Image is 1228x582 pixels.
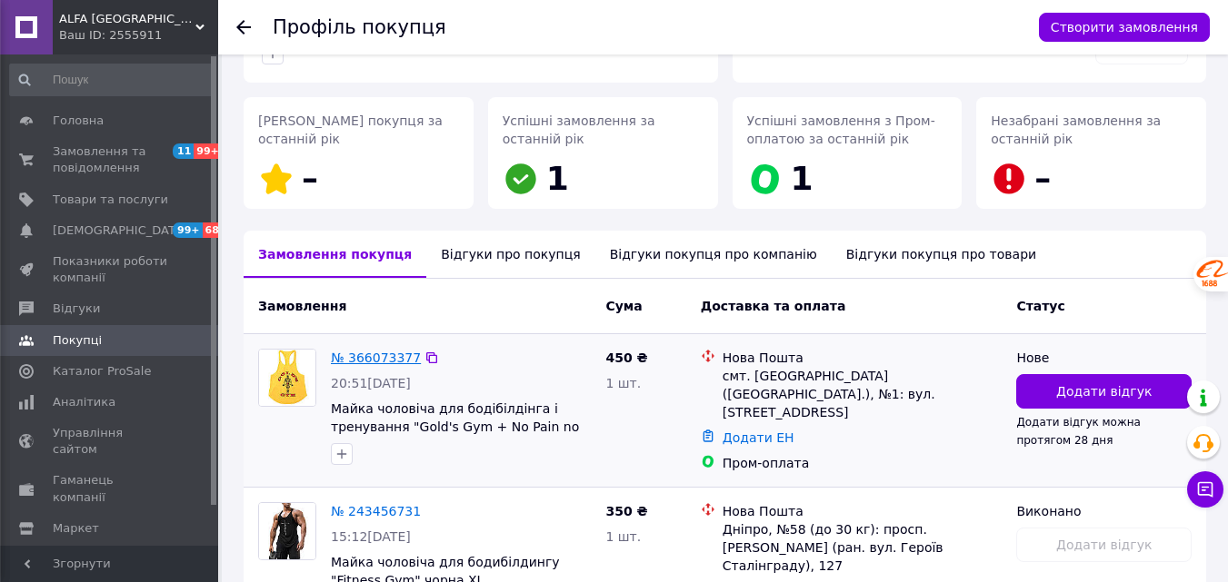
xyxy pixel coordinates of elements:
span: 1 шт. [605,529,641,544]
button: Чат з покупцем [1187,471,1223,508]
span: Доставка та оплата [701,299,846,313]
div: Нова Пошта [723,502,1003,520]
span: Відгуки [53,301,100,317]
span: Cума [605,299,642,313]
span: Каталог ProSale [53,363,151,380]
span: Показники роботи компанії [53,253,168,286]
input: Пошук [9,64,215,96]
a: Майка чоловіча для бодібілдінга і тренування "Gold's Gym + No Pain no gain" 2XL [331,401,579,452]
div: Замовлення покупця [244,231,426,278]
span: Замовлення та повідомлення [53,143,168,176]
div: Відгуки покупця про компанію [595,231,832,278]
span: Статус [1016,299,1064,313]
span: 450 ₴ [605,350,647,365]
a: № 243456731 [331,504,421,518]
img: Фото товару [259,503,315,559]
span: Аналітика [53,394,115,410]
span: ALFA UKRAINE [59,11,195,27]
span: 1 [546,160,569,197]
div: Відгуки про покупця [426,231,594,278]
div: Нове [1016,349,1192,367]
span: Додати відгук [1056,382,1152,400]
span: – [1034,160,1051,197]
span: 20:51[DATE] [331,376,411,390]
button: Створити замовлення [1039,13,1210,42]
div: Повернутися назад [236,18,251,36]
a: № 366073377 [331,350,421,365]
span: 99+ [194,143,224,159]
span: Головна [53,113,104,129]
span: Успішні замовлення з Пром-оплатою за останній рік [747,113,935,146]
span: Покупці [53,332,102,349]
a: Фото товару [258,502,316,560]
span: Незабрані замовлення за останній рік [991,113,1161,146]
span: 68 [203,222,224,238]
div: смт. [GEOGRAPHIC_DATA] ([GEOGRAPHIC_DATA].), №1: вул. [STREET_ADDRESS] [723,367,1003,421]
span: 350 ₴ [605,504,647,518]
span: [DEMOGRAPHIC_DATA] [53,222,187,239]
div: Відгуки покупця про товари [832,231,1051,278]
span: – [302,160,318,197]
span: [PERSON_NAME] покупця за останній рік [258,113,443,146]
span: Гаманець компанії [53,472,168,505]
a: Додати ЕН [723,430,794,445]
h1: Профіль покупця [273,16,446,38]
span: Замовлення [258,299,346,313]
img: Фото товару [259,350,315,406]
span: 11 [173,143,194,159]
span: 1 [791,160,814,197]
div: Пром-оплата [723,454,1003,472]
div: Ваш ID: 2555911 [59,27,218,44]
div: Нова Пошта [723,349,1003,367]
a: Фото товару [258,349,316,407]
span: Додати відгук можна протягом 28 дня [1016,416,1141,447]
button: Додати відгук [1016,374,1192,409]
span: Товари та послуги [53,192,168,208]
div: Виконано [1016,502,1192,520]
span: 99+ [173,222,203,238]
div: Дніпро, №58 (до 30 кг): просп. [PERSON_NAME] (ран. вул. Героїв Сталінграду), 127 [723,520,1003,575]
span: 15:12[DATE] [331,529,411,544]
span: 1 шт. [605,376,641,390]
span: Маркет [53,520,99,537]
span: Успішні замовлення за останній рік [503,113,655,146]
span: Управління сайтом [53,425,168,458]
